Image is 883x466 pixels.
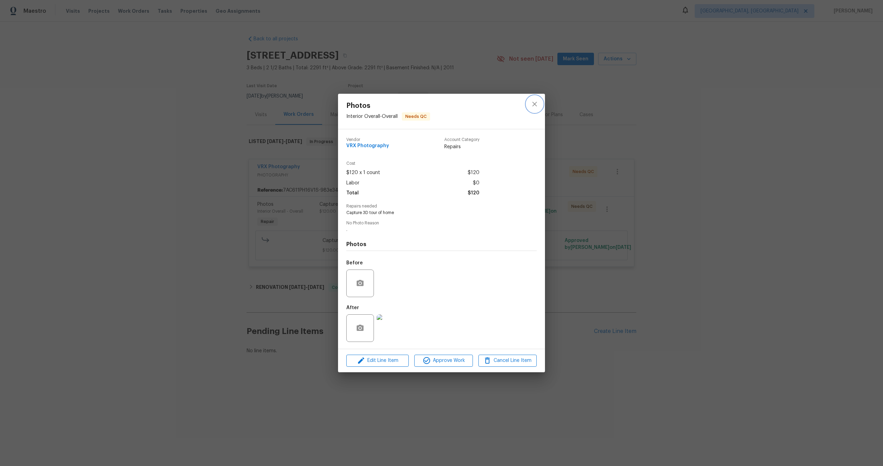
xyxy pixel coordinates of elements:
[346,227,518,233] span: .
[346,138,389,142] span: Vendor
[346,168,380,178] span: $120 x 1 count
[473,178,479,188] span: $0
[346,161,479,166] span: Cost
[346,178,359,188] span: Labor
[444,143,479,150] span: Repairs
[403,113,429,120] span: Needs QC
[414,355,473,367] button: Approve Work
[478,355,537,367] button: Cancel Line Item
[416,356,470,365] span: Approve Work
[346,204,537,209] span: Repairs needed
[526,96,543,112] button: close
[346,221,537,225] span: No Photo Reason
[346,210,518,216] span: Capture 3D tour of home
[346,305,359,310] h5: After
[346,114,398,119] span: Interior Overall - Overall
[346,102,430,110] span: Photos
[444,138,479,142] span: Account Category
[468,168,479,178] span: $120
[346,355,409,367] button: Edit Line Item
[348,356,407,365] span: Edit Line Item
[480,356,535,365] span: Cancel Line Item
[346,143,389,149] span: VRX Photography
[346,188,359,198] span: Total
[346,261,363,265] h5: Before
[346,241,537,248] h4: Photos
[468,188,479,198] span: $120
